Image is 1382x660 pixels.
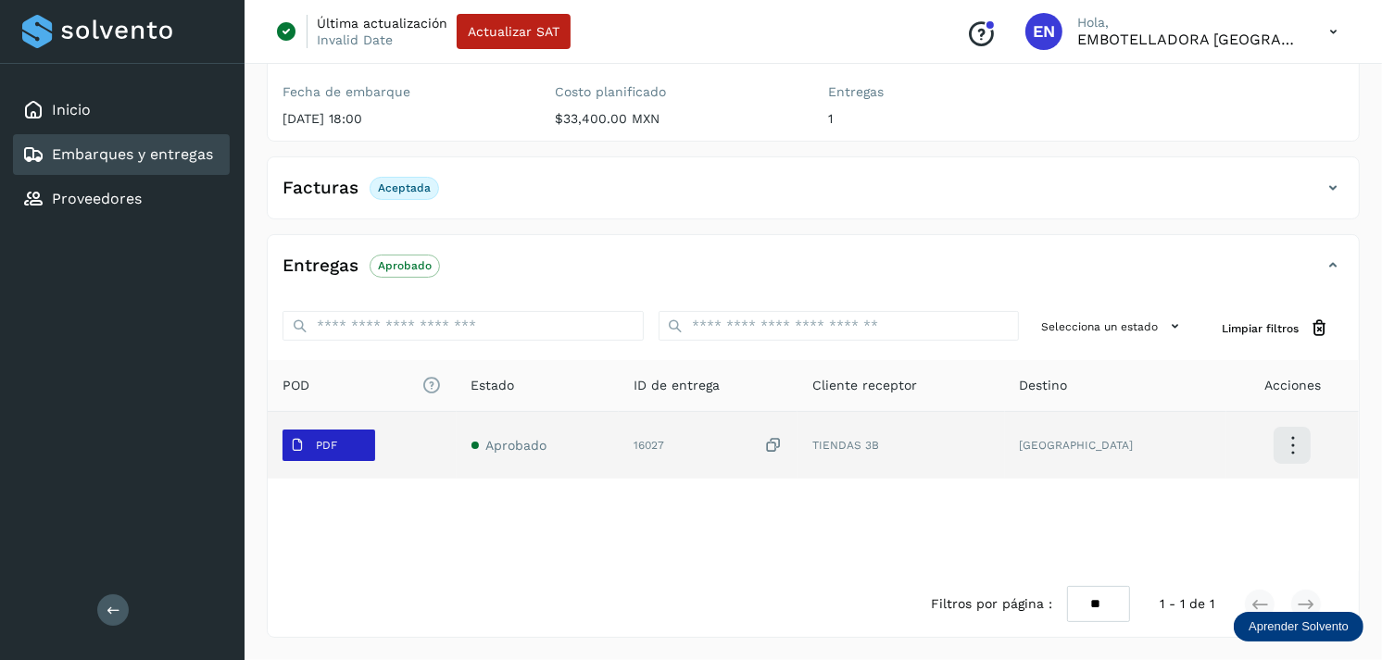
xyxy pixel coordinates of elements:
[317,31,393,48] p: Invalid Date
[1264,376,1321,395] span: Acciones
[13,90,230,131] div: Inicio
[268,250,1359,296] div: EntregasAprobado
[378,259,432,272] p: Aprobado
[378,181,431,194] p: Aceptada
[52,190,142,207] a: Proveedores
[556,84,799,100] label: Costo planificado
[283,84,526,100] label: Fecha de embarque
[556,111,799,127] p: $33,400.00 MXN
[1077,31,1300,48] p: EMBOTELLADORA NIAGARA DE MEXICO
[13,134,230,175] div: Embarques y entregas
[1034,311,1192,342] button: Selecciona un estado
[283,178,358,199] h4: Facturas
[828,84,1072,100] label: Entregas
[1160,594,1214,614] span: 1 - 1 de 1
[52,145,213,163] a: Embarques y entregas
[798,412,1005,479] td: TIENDAS 3B
[634,376,720,395] span: ID de entrega
[268,172,1359,218] div: FacturasAceptada
[1222,320,1299,337] span: Limpiar filtros
[471,376,515,395] span: Estado
[52,101,91,118] a: Inicio
[468,25,559,38] span: Actualizar SAT
[317,15,447,31] p: Última actualización
[316,439,337,452] p: PDF
[634,436,783,455] div: 16027
[812,376,917,395] span: Cliente receptor
[13,179,230,219] div: Proveedores
[283,430,375,461] button: PDF
[283,255,358,277] h4: Entregas
[1207,311,1344,345] button: Limpiar filtros
[1005,412,1226,479] td: [GEOGRAPHIC_DATA]
[931,594,1052,614] span: Filtros por página :
[1077,15,1300,31] p: Hola,
[1020,376,1068,395] span: Destino
[283,111,526,127] p: [DATE] 18:00
[457,14,571,49] button: Actualizar SAT
[486,438,547,453] span: Aprobado
[828,111,1072,127] p: 1
[1234,612,1363,641] div: Aprender Solvento
[283,376,442,395] span: POD
[1249,619,1349,634] p: Aprender Solvento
